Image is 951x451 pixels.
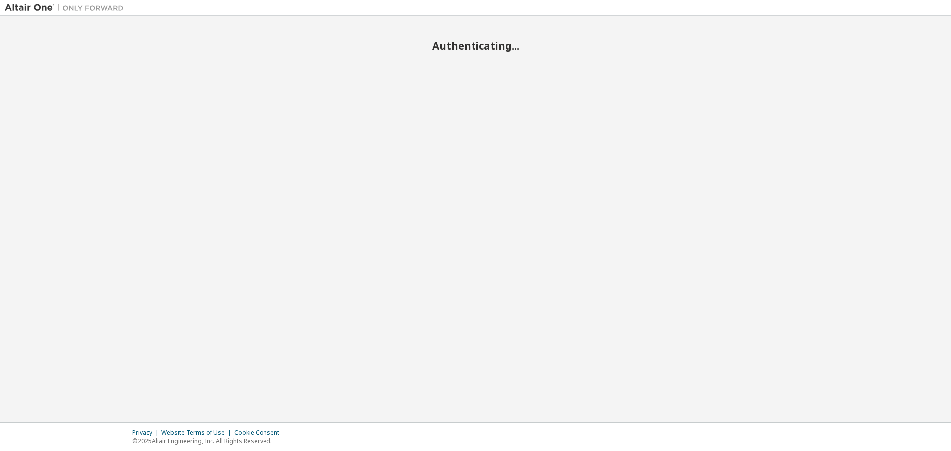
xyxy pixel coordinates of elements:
[161,429,234,437] div: Website Terms of Use
[132,437,285,445] p: © 2025 Altair Engineering, Inc. All Rights Reserved.
[132,429,161,437] div: Privacy
[5,39,946,52] h2: Authenticating...
[5,3,129,13] img: Altair One
[234,429,285,437] div: Cookie Consent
